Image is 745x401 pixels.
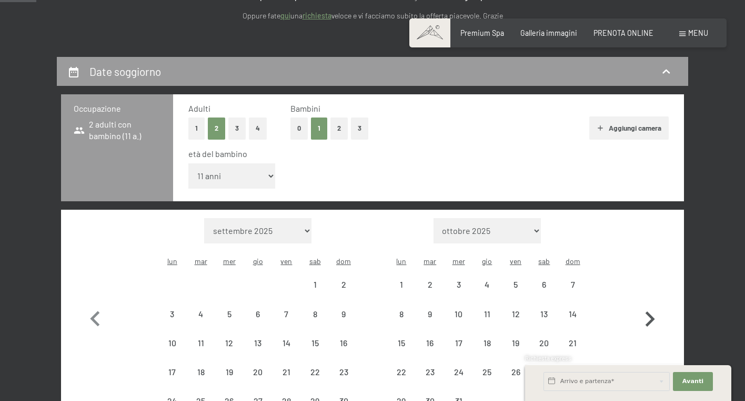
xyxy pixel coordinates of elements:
[301,270,329,299] div: Sat Nov 01 2025
[330,368,357,394] div: 23
[559,329,587,357] div: arrivo/check-in non effettuabile
[501,358,530,386] div: arrivo/check-in non effettuabile
[460,28,504,37] span: Premium Spa
[74,103,160,114] h3: Occupazione
[473,270,501,299] div: Thu Dec 04 2025
[215,299,244,328] div: Wed Nov 05 2025
[89,65,161,78] h2: Date soggiorno
[215,358,244,386] div: arrivo/check-in non effettuabile
[188,148,660,160] div: età del bambino
[566,257,580,266] abbr: domenica
[329,299,358,328] div: Sun Nov 09 2025
[329,358,358,386] div: Sun Nov 23 2025
[228,118,246,139] button: 3
[417,310,443,336] div: 9
[525,355,571,361] span: Richiesta express
[215,358,244,386] div: Wed Nov 19 2025
[280,257,292,266] abbr: venerdì
[215,299,244,328] div: arrivo/check-in non effettuabile
[416,358,444,386] div: arrivo/check-in non effettuabile
[351,118,368,139] button: 3
[245,368,271,394] div: 20
[501,299,530,328] div: Fri Dec 12 2025
[531,310,557,336] div: 13
[186,358,215,386] div: arrivo/check-in non effettuabile
[445,310,471,336] div: 10
[158,358,186,386] div: Mon Nov 17 2025
[186,358,215,386] div: Tue Nov 18 2025
[501,329,530,357] div: arrivo/check-in non effettuabile
[245,339,271,365] div: 13
[249,118,267,139] button: 4
[187,339,214,365] div: 11
[387,329,416,357] div: arrivo/check-in non effettuabile
[216,310,243,336] div: 5
[589,116,669,140] button: Aggiungi camera
[215,329,244,357] div: Wed Nov 12 2025
[530,329,558,357] div: Sat Dec 20 2025
[329,299,358,328] div: arrivo/check-in non effettuabile
[186,299,215,328] div: arrivo/check-in non effettuabile
[560,310,586,336] div: 14
[311,118,327,139] button: 1
[302,339,328,365] div: 15
[290,118,308,139] button: 0
[195,257,207,266] abbr: martedì
[309,257,321,266] abbr: sabato
[445,280,471,307] div: 3
[329,329,358,357] div: arrivo/check-in non effettuabile
[444,358,472,386] div: arrivo/check-in non effettuabile
[158,358,186,386] div: arrivo/check-in non effettuabile
[158,329,186,357] div: Mon Nov 10 2025
[329,270,358,299] div: arrivo/check-in non effettuabile
[244,358,272,386] div: Thu Nov 20 2025
[272,358,300,386] div: Fri Nov 21 2025
[141,10,604,22] p: Oppure fate una veloce e vi facciamo subito la offerta piacevole. Grazie
[301,299,329,328] div: arrivo/check-in non effettuabile
[167,257,177,266] abbr: lunedì
[530,329,558,357] div: arrivo/check-in non effettuabile
[302,310,328,336] div: 8
[593,28,653,37] a: PRENOTA ONLINE
[387,270,416,299] div: arrivo/check-in non effettuabile
[417,280,443,307] div: 2
[301,329,329,357] div: Sat Nov 15 2025
[186,329,215,357] div: Tue Nov 11 2025
[336,257,351,266] abbr: domenica
[530,270,558,299] div: Sat Dec 06 2025
[445,368,471,394] div: 24
[302,368,328,394] div: 22
[272,358,300,386] div: arrivo/check-in non effettuabile
[559,299,587,328] div: Sun Dec 14 2025
[474,280,500,307] div: 4
[502,280,529,307] div: 5
[445,339,471,365] div: 17
[396,257,406,266] abbr: lunedì
[560,339,586,365] div: 21
[416,270,444,299] div: Tue Dec 02 2025
[273,368,299,394] div: 21
[388,339,415,365] div: 15
[473,299,501,328] div: Thu Dec 11 2025
[452,257,465,266] abbr: mercoledì
[272,329,300,357] div: Fri Nov 14 2025
[417,368,443,394] div: 23
[216,339,243,365] div: 12
[520,28,577,37] span: Galleria immagini
[329,329,358,357] div: Sun Nov 16 2025
[273,339,299,365] div: 14
[482,257,492,266] abbr: giovedì
[187,310,214,336] div: 4
[387,299,416,328] div: Mon Dec 08 2025
[559,299,587,328] div: arrivo/check-in non effettuabile
[387,329,416,357] div: Mon Dec 15 2025
[416,329,444,357] div: Tue Dec 16 2025
[501,329,530,357] div: Fri Dec 19 2025
[502,339,529,365] div: 19
[244,299,272,328] div: arrivo/check-in non effettuabile
[416,299,444,328] div: Tue Dec 09 2025
[330,310,357,336] div: 9
[159,368,185,394] div: 17
[559,270,587,299] div: arrivo/check-in non effettuabile
[510,257,521,266] abbr: venerdì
